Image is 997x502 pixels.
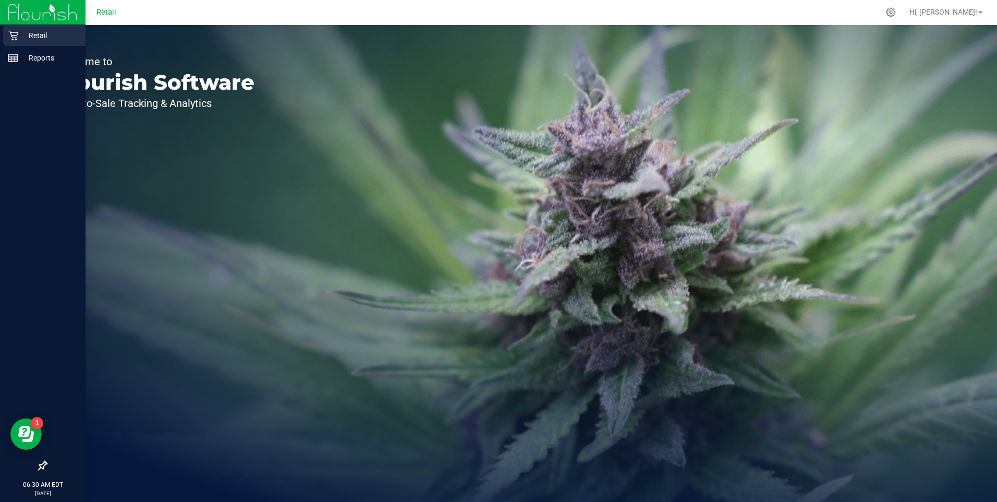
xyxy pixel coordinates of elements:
p: [DATE] [5,489,81,497]
span: Retail [96,8,116,17]
p: Welcome to [56,56,254,67]
iframe: Resource center unread badge [31,417,43,429]
iframe: Resource center [10,419,42,450]
span: Hi, [PERSON_NAME]! [909,8,977,16]
p: Retail [18,29,81,42]
inline-svg: Retail [8,30,18,41]
p: Flourish Software [56,72,254,93]
p: Reports [18,52,81,64]
p: Seed-to-Sale Tracking & Analytics [56,98,254,109]
div: Manage settings [884,7,897,17]
inline-svg: Reports [8,53,18,63]
p: 06:30 AM EDT [5,480,81,489]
